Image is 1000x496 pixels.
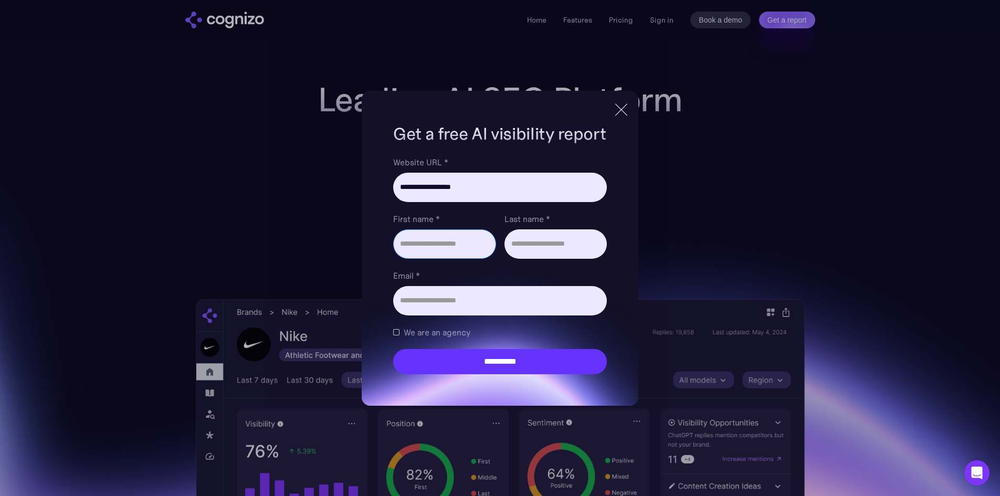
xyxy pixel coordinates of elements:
label: Website URL * [393,156,606,168]
form: Brand Report Form [393,156,606,374]
div: Open Intercom Messenger [964,460,990,486]
span: We are an agency [404,326,470,339]
label: Last name * [504,213,607,225]
label: Email * [393,269,606,282]
label: First name * [393,213,496,225]
h1: Get a free AI visibility report [393,122,606,145]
